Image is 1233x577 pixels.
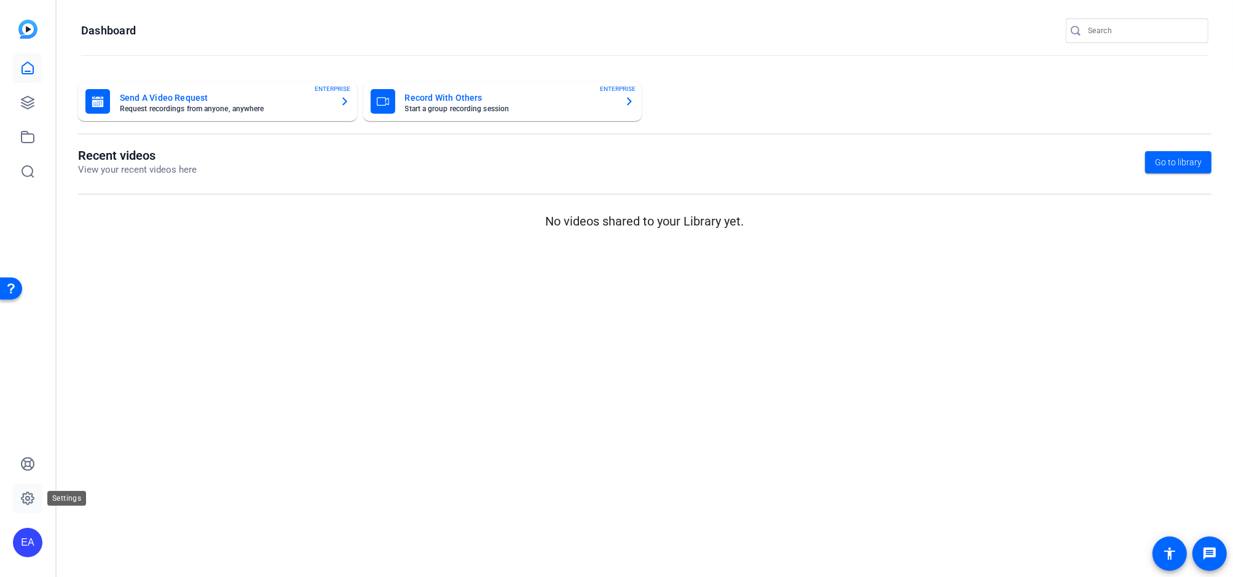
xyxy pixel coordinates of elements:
[78,82,357,121] button: Send A Video RequestRequest recordings from anyone, anywhereENTERPRISE
[47,491,86,506] div: Settings
[78,212,1211,230] p: No videos shared to your Library yet.
[78,163,197,177] p: View your recent videos here
[600,84,636,93] span: ENTERPRISE
[81,23,136,38] h1: Dashboard
[363,82,642,121] button: Record With OthersStart a group recording sessionENTERPRISE
[405,105,615,112] mat-card-subtitle: Start a group recording session
[120,90,330,105] mat-card-title: Send A Video Request
[1162,546,1177,561] mat-icon: accessibility
[315,84,351,93] span: ENTERPRISE
[78,148,197,163] h1: Recent videos
[1088,23,1199,38] input: Search
[120,105,330,112] mat-card-subtitle: Request recordings from anyone, anywhere
[13,528,42,557] div: EA
[1155,156,1202,169] span: Go to library
[405,90,615,105] mat-card-title: Record With Others
[18,20,37,39] img: blue-gradient.svg
[1202,546,1217,561] mat-icon: message
[1145,151,1211,173] a: Go to library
